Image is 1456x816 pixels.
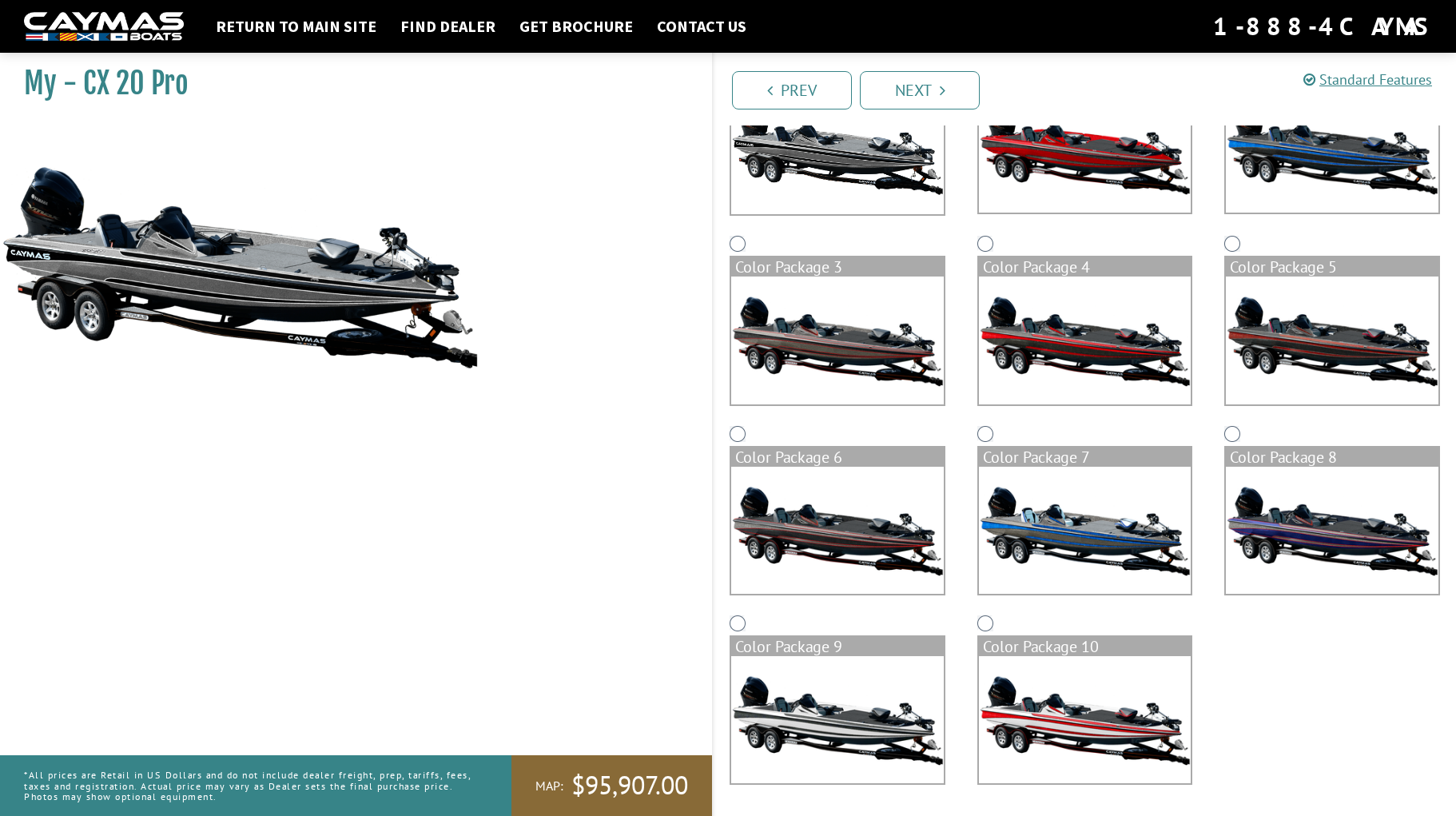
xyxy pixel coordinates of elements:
div: Color Package 5 [1226,257,1438,277]
a: Find Dealer [392,16,503,37]
h1: My - CX 20 Pro [24,66,672,102]
a: Prev [732,71,852,109]
img: color_package_323.png [1226,86,1438,213]
img: cx-Base-Layer.png [731,86,944,214]
div: Color Package 3 [731,257,944,277]
ul: Pagination [728,69,1456,109]
img: color_package_331.png [979,656,1191,783]
img: color_package_325.png [979,277,1191,404]
p: *All prices are Retail in US Dollars and do not include dealer freight, prep, tariffs, fees, taxe... [24,762,475,810]
img: color_package_329.png [1226,467,1438,594]
div: Color Package 4 [979,257,1191,277]
a: Next [860,71,980,109]
a: MAP:$95,907.00 [511,755,712,816]
div: 1-888-4CAYMAS [1213,9,1432,44]
div: Color Package 6 [731,448,944,467]
div: Color Package 7 [979,448,1191,467]
div: Color Package 8 [1226,448,1438,467]
a: Contact Us [649,16,754,37]
span: MAP: [535,778,563,794]
img: white-logo-c9c8dbefe5ff5ceceb0f0178aa75bf4bb51f6bca0971e226c86eb53dfe498488.png [24,12,184,42]
img: color_package_326.png [1226,277,1438,404]
img: color_package_328.png [979,467,1191,594]
a: Return to main site [208,16,384,37]
div: Color Package 9 [731,637,944,656]
img: color_package_330.png [731,656,944,783]
div: Color Package 10 [979,637,1191,656]
img: color_package_327.png [731,467,944,594]
a: Standard Features [1303,70,1432,89]
img: color_package_324.png [731,277,944,404]
span: $95,907.00 [571,769,688,802]
a: Get Brochure [511,16,641,37]
img: color_package_322.png [979,86,1191,213]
